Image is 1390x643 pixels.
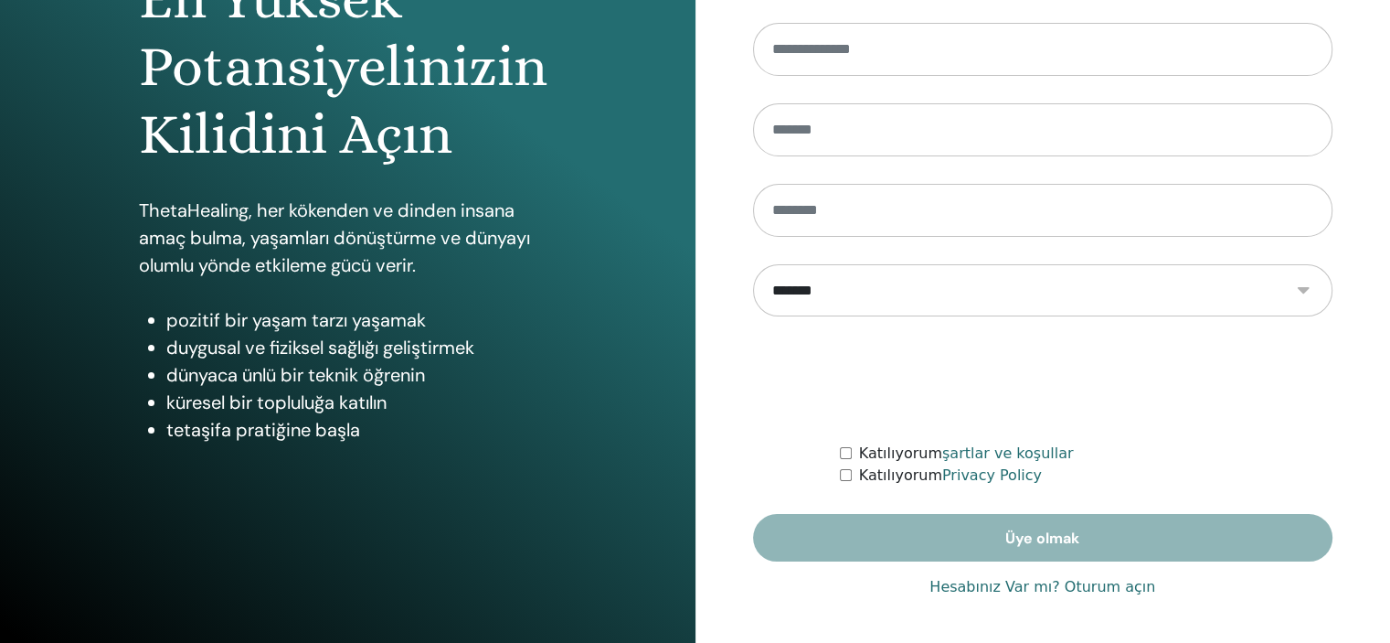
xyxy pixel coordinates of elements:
[942,466,1042,484] a: Privacy Policy
[166,361,557,389] li: dünyaca ünlü bir teknik öğrenin
[859,465,1042,487] label: Katılıyorum
[166,416,557,444] li: tetaşifa pratiğine başla
[166,306,557,334] li: pozitif bir yaşam tarzı yaşamak
[904,344,1182,415] iframe: reCAPTCHA
[929,576,1155,598] a: Hesabınız Var mı? Oturum açın
[859,443,1074,465] label: Katılıyorum
[166,389,557,416] li: küresel bir topluluğa katılın
[942,445,1074,462] a: şartlar ve koşullar
[139,197,557,279] p: ThetaHealing, her kökenden ve dinden insana amaç bulma, yaşamları dönüştürme ve dünyayı olumlu yö...
[166,334,557,361] li: duygusal ve fiziksel sağlığı geliştirmek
